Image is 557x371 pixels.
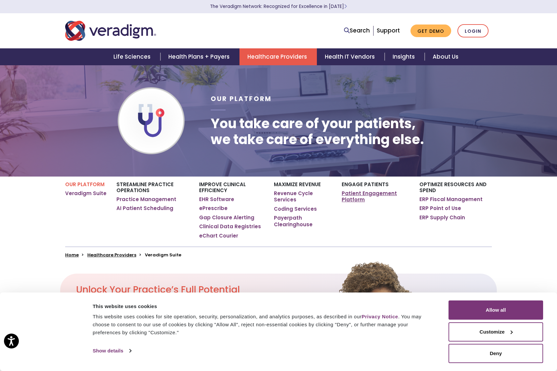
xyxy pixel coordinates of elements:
a: Veradigm Suite [65,190,107,197]
div: This website uses cookies [93,302,434,310]
span: Our Platform [211,94,272,103]
a: Search [344,26,370,35]
a: AI Patient Scheduling [116,205,173,212]
a: Health Plans + Payers [160,48,239,65]
a: Practice Management [116,196,176,203]
a: Home [65,252,79,258]
a: Gap Closure Alerting [199,214,254,221]
a: Support [377,26,400,34]
span: Learn More [344,3,347,10]
div: This website uses cookies for site operation, security, personalization, and analytics purposes, ... [93,313,434,337]
a: Show details [93,346,131,356]
button: Customize [449,322,543,342]
a: Health IT Vendors [317,48,385,65]
a: Patient Engagement Platform [342,190,409,203]
a: Privacy Notice [362,314,398,319]
h2: Unlock Your Practice’s Full Potential [76,284,315,295]
a: Healthcare Providers [239,48,317,65]
a: Insights [385,48,425,65]
a: Life Sciences [106,48,160,65]
a: Healthcare Providers [87,252,136,258]
a: ERP Supply Chain [419,214,465,221]
a: eChart Courier [199,233,238,239]
a: Login [457,24,489,38]
a: The Veradigm Network: Recognized for Excellence in [DATE]Learn More [210,3,347,10]
a: ERP Fiscal Management [419,196,483,203]
a: EHR Software [199,196,234,203]
img: Veradigm logo [65,20,156,42]
a: ePrescribe [199,205,228,212]
a: Clinical Data Registries [199,223,261,230]
button: Allow all [449,300,543,320]
a: ERP Point of Use [419,205,461,212]
a: About Us [425,48,466,65]
iframe: Drift Chat Widget [430,323,549,363]
a: Get Demo [410,25,451,37]
a: Payerpath Clearinghouse [274,215,332,228]
h1: You take care of your patients, we take care of everything else. [211,116,424,147]
a: Revenue Cycle Services [274,190,332,203]
a: Coding Services [274,206,317,212]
